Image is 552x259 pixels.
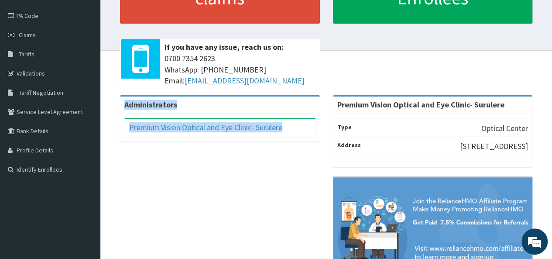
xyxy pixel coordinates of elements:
strong: Premium Vision Optical and Eye Clinic- Surulere [337,100,504,110]
span: We're online! [51,75,120,163]
a: [EMAIL_ADDRESS][DOMAIN_NAME] [185,76,305,86]
a: Premium Vision Optical and Eye Clinic- Surulere [129,122,282,132]
b: Type [337,123,352,131]
span: 0700 7354 2623 WhatsApp: [PHONE_NUMBER] Email: [165,53,315,86]
div: Chat with us now [45,49,147,60]
span: Tariff Negotiation [19,89,63,97]
span: Claims [19,31,36,39]
img: d_794563401_company_1708531726252_794563401 [16,44,35,66]
p: [STREET_ADDRESS] [460,141,528,152]
b: Administrators [124,100,177,110]
div: Minimize live chat window [143,4,164,25]
span: Tariffs [19,50,34,58]
b: If you have any issue, reach us on: [165,42,284,52]
p: Optical Center [481,123,528,134]
b: Address [337,141,361,149]
textarea: Type your message and hit 'Enter' [4,169,166,200]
